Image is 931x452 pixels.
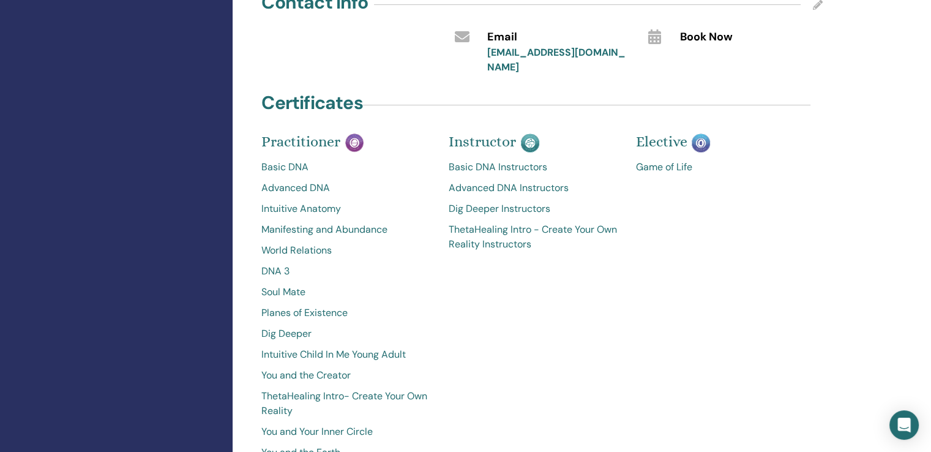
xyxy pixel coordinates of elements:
a: You and the Creator [261,368,430,383]
a: DNA 3 [261,264,430,279]
a: Dig Deeper Instructors [449,202,618,216]
a: World Relations [261,243,430,258]
a: Intuitive Child In Me Young Adult [261,347,430,362]
a: Soul Mate [261,285,430,299]
a: Intuitive Anatomy [261,202,430,216]
a: Game of Life [635,160,804,175]
a: Planes of Existence [261,306,430,320]
span: Practitioner [261,133,340,150]
a: Manifesting and Abundance [261,222,430,237]
a: Advanced DNA Instructors [449,181,618,195]
a: ThetaHealing Intro - Create Your Own Reality Instructors [449,222,618,252]
a: [EMAIL_ADDRESS][DOMAIN_NAME] [487,46,625,73]
a: Dig Deeper [261,326,430,341]
span: Book Now [680,29,733,45]
span: Elective [635,133,687,150]
a: Advanced DNA [261,181,430,195]
div: Open Intercom Messenger [889,410,919,440]
a: Basic DNA Instructors [449,160,618,175]
a: Basic DNA [261,160,430,175]
h4: Certificates [261,92,362,114]
a: ThetaHealing Intro- Create Your Own Reality [261,389,430,418]
span: Instructor [449,133,516,150]
span: Email [487,29,517,45]
a: You and Your Inner Circle [261,424,430,439]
